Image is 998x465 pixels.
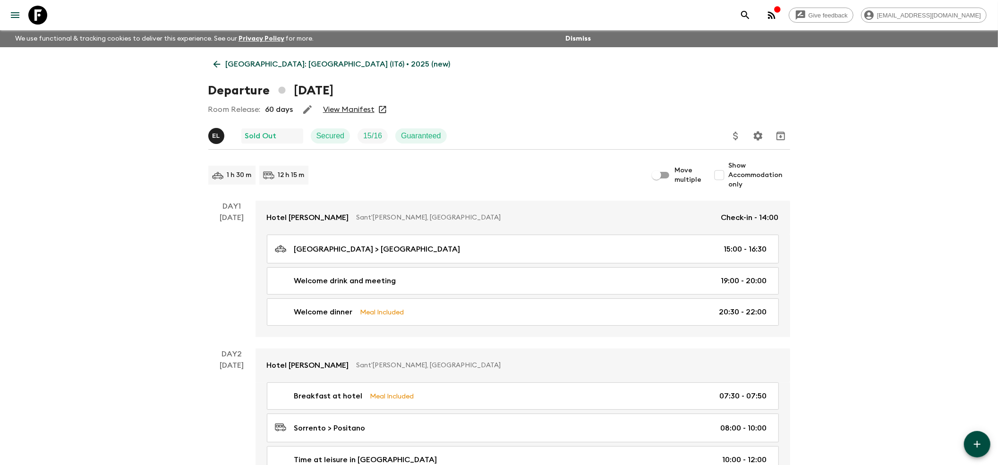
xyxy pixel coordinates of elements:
button: Dismiss [563,32,593,45]
p: E L [212,132,220,140]
a: Sorrento > Positano08:00 - 10:00 [267,414,779,442]
p: Secured [316,130,345,142]
p: 15:00 - 16:30 [724,244,767,255]
p: Sant'[PERSON_NAME], [GEOGRAPHIC_DATA] [357,361,771,370]
p: 12 h 15 m [278,170,305,180]
button: Settings [749,127,768,145]
p: Meal Included [360,307,404,317]
a: Hotel [PERSON_NAME]Sant'[PERSON_NAME], [GEOGRAPHIC_DATA]Check-in - 14:00 [256,201,790,235]
button: EL [208,128,226,144]
a: Welcome dinnerMeal Included20:30 - 22:00 [267,298,779,326]
p: Hotel [PERSON_NAME] [267,212,349,223]
span: Eleonora Longobardi [208,131,226,138]
p: 60 days [265,104,293,115]
a: View Manifest [323,105,375,114]
p: Check-in - 14:00 [721,212,779,223]
div: [EMAIL_ADDRESS][DOMAIN_NAME] [861,8,987,23]
div: Trip Fill [358,128,388,144]
a: Breakfast at hotelMeal Included07:30 - 07:50 [267,382,779,410]
button: search adventures [736,6,755,25]
a: Welcome drink and meeting19:00 - 20:00 [267,267,779,295]
p: Guaranteed [401,130,441,142]
div: [DATE] [220,212,244,337]
p: [GEOGRAPHIC_DATA] > [GEOGRAPHIC_DATA] [294,244,461,255]
div: Secured [311,128,350,144]
button: Update Price, Early Bird Discount and Costs [726,127,745,145]
p: Day 1 [208,201,256,212]
p: 20:30 - 22:00 [719,306,767,318]
p: Sant'[PERSON_NAME], [GEOGRAPHIC_DATA] [357,213,714,222]
p: We use functional & tracking cookies to deliver this experience. See our for more. [11,30,318,47]
p: Sorrento > Positano [294,423,366,434]
button: menu [6,6,25,25]
a: Hotel [PERSON_NAME]Sant'[PERSON_NAME], [GEOGRAPHIC_DATA] [256,348,790,382]
p: 1 h 30 m [227,170,252,180]
a: [GEOGRAPHIC_DATA] > [GEOGRAPHIC_DATA]15:00 - 16:30 [267,235,779,263]
p: 15 / 16 [363,130,382,142]
p: 08:00 - 10:00 [721,423,767,434]
p: Day 2 [208,348,256,360]
p: Room Release: [208,104,261,115]
h1: Departure [DATE] [208,81,333,100]
p: Breakfast at hotel [294,390,363,402]
p: Hotel [PERSON_NAME] [267,360,349,371]
a: [GEOGRAPHIC_DATA]: [GEOGRAPHIC_DATA] (IT6) • 2025 (new) [208,55,456,74]
button: Archive (Completed, Cancelled or Unsynced Departures only) [771,127,790,145]
p: 19:00 - 20:00 [721,275,767,287]
p: [GEOGRAPHIC_DATA]: [GEOGRAPHIC_DATA] (IT6) • 2025 (new) [226,59,451,70]
a: Give feedback [789,8,853,23]
p: Sold Out [245,130,277,142]
a: Privacy Policy [239,35,284,42]
p: 07:30 - 07:50 [720,390,767,402]
span: Show Accommodation only [729,161,790,189]
span: [EMAIL_ADDRESS][DOMAIN_NAME] [872,12,986,19]
p: Meal Included [370,391,414,401]
span: Give feedback [803,12,853,19]
p: Welcome drink and meeting [294,275,396,287]
p: Welcome dinner [294,306,353,318]
span: Move multiple [675,166,702,185]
